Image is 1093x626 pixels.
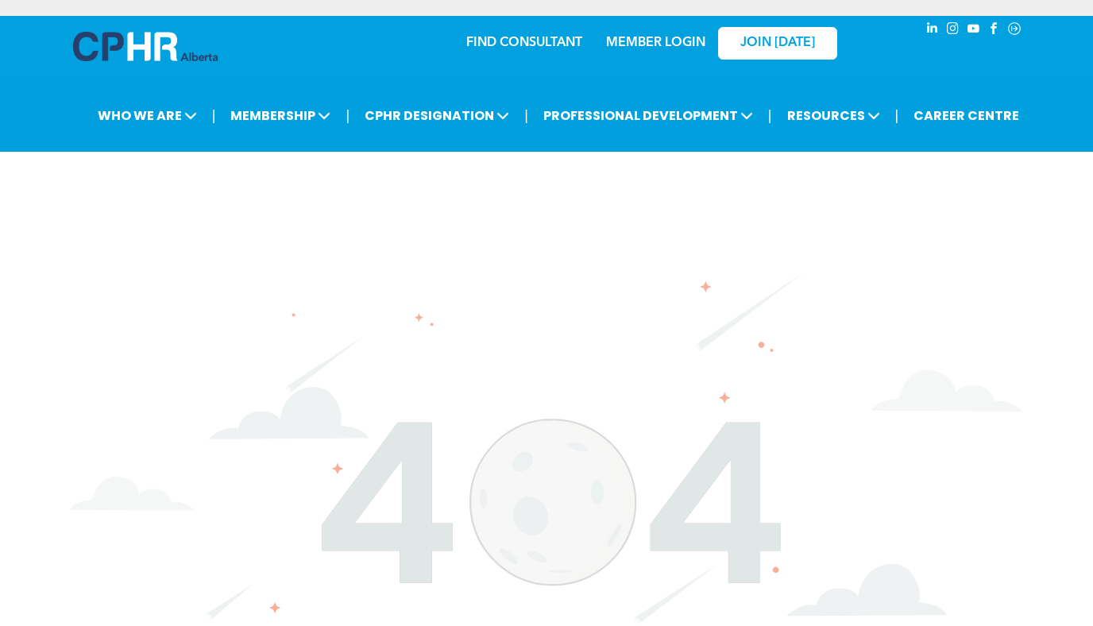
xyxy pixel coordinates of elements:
[212,99,216,132] li: |
[346,99,350,132] li: |
[524,99,528,132] li: |
[360,101,514,130] span: CPHR DESIGNATION
[466,37,582,49] a: FIND CONSULTANT
[606,37,705,49] a: MEMBER LOGIN
[923,20,940,41] a: linkedin
[718,27,837,60] a: JOIN [DATE]
[944,20,961,41] a: instagram
[1006,20,1023,41] a: Social network
[768,99,772,132] li: |
[93,101,202,130] span: WHO WE ARE
[895,99,899,132] li: |
[909,101,1024,130] a: CAREER CENTRE
[740,36,815,51] span: JOIN [DATE]
[782,101,885,130] span: RESOURCES
[985,20,1002,41] a: facebook
[73,32,218,61] img: A blue and white logo for cp alberta
[539,101,758,130] span: PROFESSIONAL DEVELOPMENT
[964,20,982,41] a: youtube
[226,101,335,130] span: MEMBERSHIP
